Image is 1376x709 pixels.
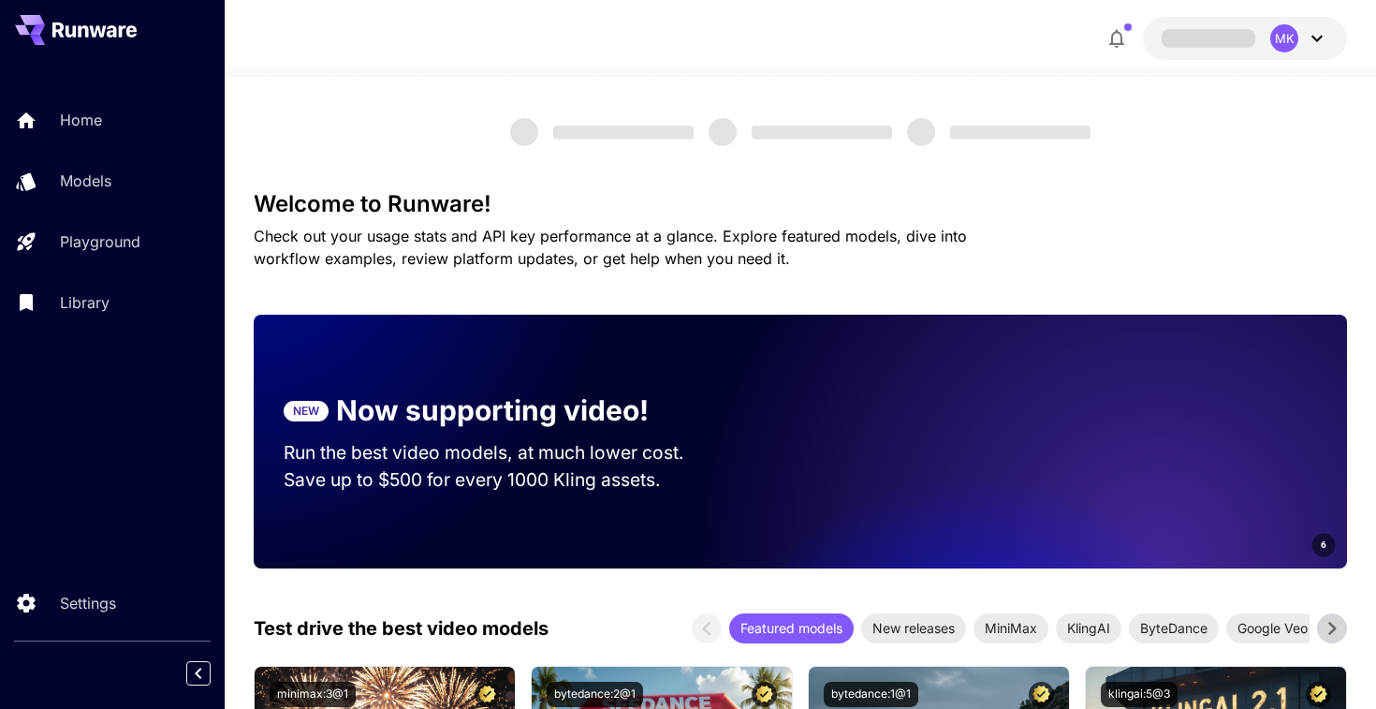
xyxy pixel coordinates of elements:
span: Check out your usage stats and API key performance at a glance. Explore featured models, dive int... [254,227,967,268]
button: minimax:3@1 [270,682,356,707]
p: Playground [60,230,140,253]
p: Now supporting video! [336,390,649,432]
p: Run the best video models, at much lower cost. [284,439,720,466]
span: MiniMax [973,618,1048,638]
button: Certified Model – Vetted for best performance and includes a commercial license. [475,682,500,707]
p: Library [60,291,110,314]
div: MiniMax [973,613,1048,643]
p: Models [60,170,111,192]
div: Collapse sidebar [200,657,225,690]
span: KlingAI [1056,618,1121,638]
div: Google Veo [1226,613,1319,643]
div: New releases [861,613,966,643]
p: Home [60,109,102,131]
button: bytedance:2@1 [547,682,643,707]
button: Collapse sidebar [186,661,211,686]
button: Certified Model – Vetted for best performance and includes a commercial license. [1306,682,1331,707]
span: Featured models [729,618,854,638]
span: 6 [1321,538,1326,552]
div: MK [1270,24,1298,52]
button: klingai:5@3 [1101,682,1178,707]
button: Certified Model – Vetted for best performance and includes a commercial license. [752,682,777,707]
span: ByteDance [1129,618,1219,638]
span: Google Veo [1226,618,1319,638]
button: MK [1143,17,1347,60]
div: Featured models [729,613,854,643]
button: Certified Model – Vetted for best performance and includes a commercial license. [1029,682,1054,707]
p: Save up to $500 for every 1000 Kling assets. [284,466,720,494]
h3: Welcome to Runware! [254,191,1348,217]
div: KlingAI [1056,613,1121,643]
p: Test drive the best video models [254,614,549,643]
span: New releases [861,618,966,638]
p: NEW [293,403,319,420]
div: ByteDance [1129,613,1219,643]
p: Settings [60,592,116,614]
button: bytedance:1@1 [824,682,918,707]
